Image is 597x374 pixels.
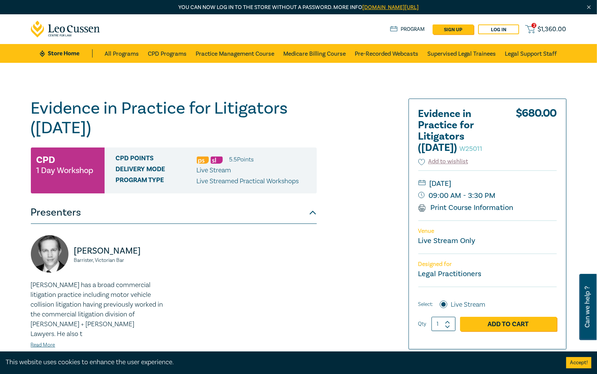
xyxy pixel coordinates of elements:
[431,317,456,331] input: 1
[418,157,468,166] button: Add to wishlist
[516,108,557,157] div: $ 680.00
[418,236,475,246] a: Live Stream Only
[36,167,94,174] small: 1 Day Workshop
[6,357,555,367] div: This website uses cookies to enhance the user experience.
[566,357,591,368] button: Accept cookies
[584,278,591,336] span: Can we help ?
[74,245,169,257] p: [PERSON_NAME]
[427,44,496,63] a: Supervised Legal Trainees
[31,342,55,348] a: Read More
[31,99,317,138] h1: Evidence in Practice for Litigators ([DATE])
[197,157,209,164] img: Professional Skills
[355,44,418,63] a: Pre-Recorded Webcasts
[418,190,557,202] small: 09:00 AM - 3:30 PM
[211,157,223,164] img: Substantive Law
[586,4,592,11] img: Close
[460,144,483,153] small: W25011
[418,108,501,154] h2: Evidence in Practice for Litigators ([DATE])
[283,44,346,63] a: Medicare Billing Course
[31,235,68,273] img: https://s3.ap-southeast-2.amazonaws.com/leo-cussen-store-production-content/Contacts/Brad%20Wrigh...
[31,201,317,224] button: Presenters
[74,258,169,263] small: Barrister, Victorian Bar
[418,261,557,268] p: Designed for
[116,176,197,186] span: Program type
[197,166,231,175] span: Live Stream
[40,49,92,58] a: Store Home
[460,317,557,331] a: Add to Cart
[362,4,419,11] a: [DOMAIN_NAME][URL]
[148,44,187,63] a: CPD Programs
[433,24,474,34] a: sign up
[505,44,557,63] a: Legal Support Staff
[390,25,425,33] a: Program
[418,203,513,213] a: Print Course Information
[418,320,427,328] label: Qty
[36,153,55,167] h3: CPD
[532,23,536,28] span: 2
[31,3,567,12] p: You can now log in to the store without a password. More info
[197,176,299,186] p: Live Streamed Practical Workshops
[418,269,482,279] small: Legal Practitioners
[116,166,197,175] span: Delivery Mode
[196,44,274,63] a: Practice Management Course
[105,44,139,63] a: All Programs
[418,178,557,190] small: [DATE]
[116,155,197,164] span: CPD Points
[451,300,486,310] label: Live Stream
[229,155,254,164] li: 5.5 Point s
[478,24,519,34] a: Log in
[418,300,433,309] span: Select:
[538,25,567,33] span: $ 1,360.00
[418,228,557,235] p: Venue
[31,280,169,339] p: [PERSON_NAME] has a broad commercial litigation practice including motor vehicle collision litiga...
